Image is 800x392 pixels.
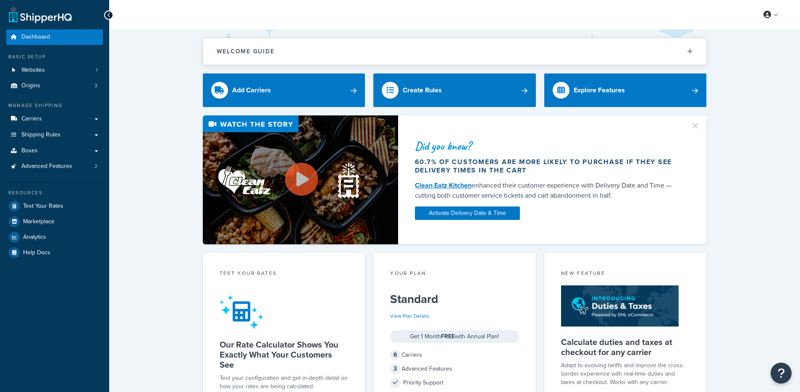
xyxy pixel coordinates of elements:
[771,363,792,384] button: Open Resource Center
[21,131,60,139] span: Shipping Rules
[6,78,103,94] a: Origins3
[217,48,275,55] h2: Welcome Guide
[373,73,536,107] a: Create Rules
[6,29,103,45] a: Dashboard
[390,312,429,320] a: View Plan Details
[23,203,63,210] span: Test Your Rates
[403,84,442,96] div: Create Rules
[6,230,103,245] a: Analytics
[94,163,97,170] span: 2
[6,159,103,174] a: Advanced Features2
[21,163,72,170] span: Advanced Features
[390,350,400,360] span: 6
[21,147,38,154] span: Boxes
[23,234,46,241] span: Analytics
[415,180,680,201] div: enhanced their customer experience with Delivery Date and Time — cutting both customer service ti...
[23,218,55,225] span: Marketplace
[203,115,398,244] img: Video thumbnail
[203,38,706,65] button: Welcome Guide
[21,34,50,41] span: Dashboard
[390,363,519,375] div: Advanced Features
[6,143,103,159] a: Boxes
[6,199,103,214] a: Test Your Rates
[6,102,103,109] div: Manage Shipping
[415,140,680,152] div: Did you know?
[6,214,103,229] a: Marketplace
[6,53,103,60] div: Basic Setup
[94,82,97,89] span: 3
[96,67,97,74] span: 1
[390,349,519,361] div: Carriers
[6,63,103,78] a: Websites1
[561,337,690,357] h5: Calculate duties and taxes at checkout for any carrier
[21,67,45,74] span: Websites
[390,364,400,374] span: 3
[6,78,103,94] li: Origins
[23,249,50,256] span: Help Docs
[390,293,519,306] h5: Standard
[220,374,349,391] div: Test your configuration and get in-depth detail on how your rates are being calculated.
[390,269,519,279] div: Your Plan
[21,82,40,89] span: Origins
[21,115,42,123] span: Carriers
[6,63,103,78] li: Websites
[561,269,690,279] div: New Feature
[441,332,455,341] strong: FREE
[232,84,271,96] div: Add Carriers
[390,330,519,343] div: Get 1 Month with Annual Plan!
[561,361,690,387] p: Adapt to evolving tariffs and improve the cross-border experience with real-time duties and taxes...
[220,340,349,370] h5: Our Rate Calculator Shows You Exactly What Your Customers See
[6,127,103,143] a: Shipping Rules
[390,377,519,389] div: Priority Support
[220,269,349,279] div: Test your rates
[6,111,103,127] a: Carriers
[6,245,103,260] a: Help Docs
[544,73,707,107] a: Explore Features
[415,158,680,175] div: 60.7% of customers are more likely to purchase if they see delivery times in the cart
[415,180,472,190] a: Clean Eatz Kitchen
[6,159,103,174] li: Advanced Features
[574,84,625,96] div: Explore Features
[415,206,520,220] a: Activate Delivery Date & Time
[203,73,365,107] a: Add Carriers
[6,189,103,196] div: Resources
